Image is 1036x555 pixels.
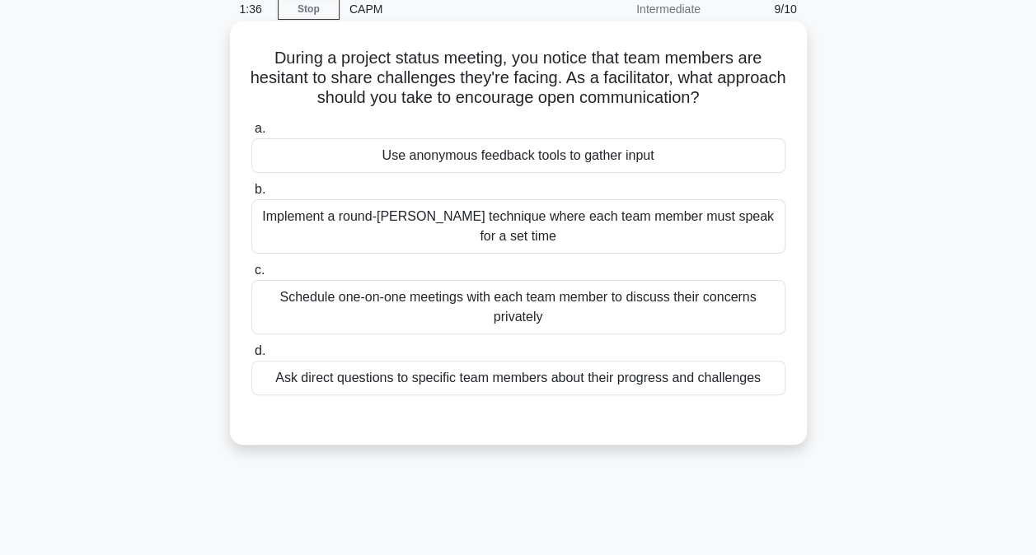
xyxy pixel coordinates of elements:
span: a. [255,121,265,135]
span: b. [255,182,265,196]
div: Schedule one-on-one meetings with each team member to discuss their concerns privately [251,280,785,334]
div: Implement a round-[PERSON_NAME] technique where each team member must speak for a set time [251,199,785,254]
span: d. [255,343,265,357]
h5: During a project status meeting, you notice that team members are hesitant to share challenges th... [250,48,787,109]
span: c. [255,263,265,277]
div: Use anonymous feedback tools to gather input [251,138,785,173]
div: Ask direct questions to specific team members about their progress and challenges [251,361,785,395]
